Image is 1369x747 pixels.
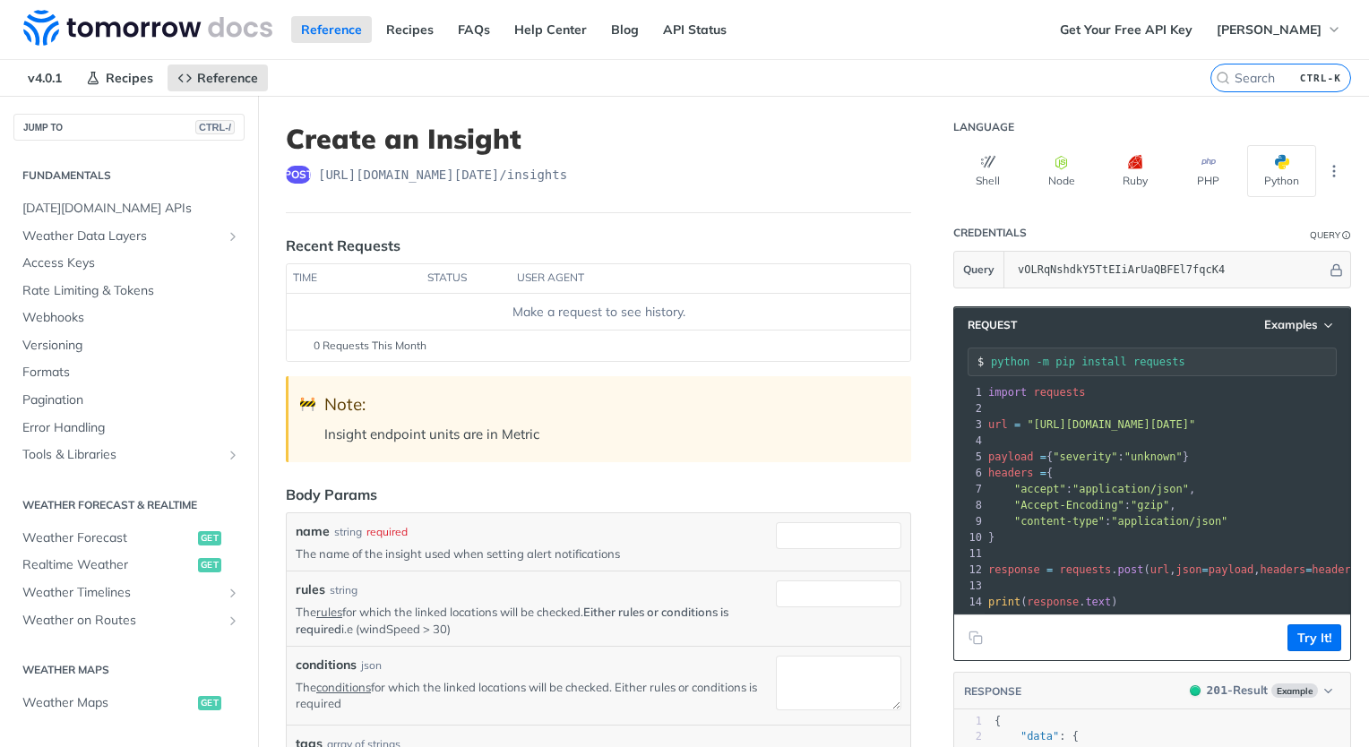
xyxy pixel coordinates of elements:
[1207,16,1351,43] button: [PERSON_NAME]
[954,513,985,529] div: 9
[198,558,221,572] span: get
[22,337,240,355] span: Versioning
[1216,71,1230,85] svg: Search
[13,114,245,141] button: JUMP TOCTRL-/
[291,16,372,43] a: Reference
[22,529,194,547] span: Weather Forecast
[287,264,421,293] th: time
[954,578,985,594] div: 13
[23,10,272,46] img: Tomorrow.io Weather API Docs
[13,387,245,414] a: Pagination
[1060,563,1112,576] span: requests
[1053,451,1117,463] span: "severity"
[953,226,1027,240] div: Credentials
[13,195,245,222] a: [DATE][DOMAIN_NAME] APIs
[13,332,245,359] a: Versioning
[195,120,235,134] span: CTRL-/
[1014,418,1020,431] span: =
[1217,21,1322,38] span: [PERSON_NAME]
[1310,228,1351,242] div: QueryInformation
[1040,467,1046,479] span: =
[954,562,985,578] div: 12
[1326,163,1342,179] svg: More ellipsis
[1190,685,1201,696] span: 201
[1327,261,1346,279] button: Hide
[13,607,245,634] a: Weather on RoutesShow subpages for Weather on Routes
[13,278,245,305] a: Rate Limiting & Tokens
[1287,624,1341,651] button: Try It!
[18,64,72,91] span: v4.0.1
[988,563,1364,576] span: . ( , , )
[13,250,245,277] a: Access Keys
[954,545,985,562] div: 11
[988,451,1189,463] span: { : }
[954,465,985,481] div: 6
[988,418,1008,431] span: url
[22,446,221,464] span: Tools & Libraries
[226,229,240,244] button: Show subpages for Weather Data Layers
[1174,145,1243,197] button: PHP
[22,228,221,245] span: Weather Data Layers
[988,563,1040,576] span: response
[13,359,245,386] a: Formats
[296,679,769,711] p: The for which the linked locations will be checked. Either rules or conditions is required
[22,556,194,574] span: Realtime Weather
[988,596,1118,608] span: ( . )
[1207,683,1227,697] span: 201
[1150,563,1170,576] span: url
[286,484,377,505] div: Body Params
[1131,499,1169,511] span: "gzip"
[76,64,163,91] a: Recipes
[1072,483,1189,495] span: "application/json"
[988,467,1034,479] span: headers
[1050,16,1202,43] a: Get Your Free API Key
[1342,231,1351,240] i: Information
[198,696,221,710] span: get
[1100,145,1169,197] button: Ruby
[448,16,500,43] a: FAQs
[226,448,240,462] button: Show subpages for Tools & Libraries
[988,499,1176,511] span: : ,
[106,70,153,86] span: Recipes
[954,433,985,449] div: 4
[1264,317,1318,332] span: Examples
[296,656,357,674] label: conditions
[296,605,728,635] strong: Either rules or conditions is required
[1176,563,1202,576] span: json
[296,522,330,541] label: name
[286,235,400,256] div: Recent Requests
[1296,69,1346,87] kbd: CTRL-K
[1046,563,1053,576] span: =
[954,594,985,610] div: 14
[324,394,893,415] div: Note:
[954,416,985,433] div: 3
[1124,451,1183,463] span: "unknown"
[13,223,245,250] a: Weather Data LayersShow subpages for Weather Data Layers
[954,449,985,465] div: 5
[988,386,1027,399] span: import
[988,531,994,544] span: }
[13,415,245,442] a: Error Handling
[1014,499,1124,511] span: "Accept-Encoding"
[22,391,240,409] span: Pagination
[13,305,245,331] a: Webhooks
[954,384,985,400] div: 1
[1014,483,1066,495] span: "accept"
[294,303,903,322] div: Make a request to see history.
[22,612,221,630] span: Weather on Routes
[226,586,240,600] button: Show subpages for Weather Timelines
[296,545,769,562] p: The name of the insight used when setting alert notifications
[22,200,240,218] span: [DATE][DOMAIN_NAME] APIs
[1321,158,1347,185] button: More Languages
[1027,145,1096,197] button: Node
[22,309,240,327] span: Webhooks
[954,252,1004,288] button: Query
[994,715,1001,727] span: {
[1020,730,1059,743] span: "data"
[1034,386,1086,399] span: requests
[334,524,362,540] div: string
[954,400,985,416] div: 2
[13,690,245,717] a: Weather Mapsget
[168,64,268,91] a: Reference
[299,394,316,415] span: 🚧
